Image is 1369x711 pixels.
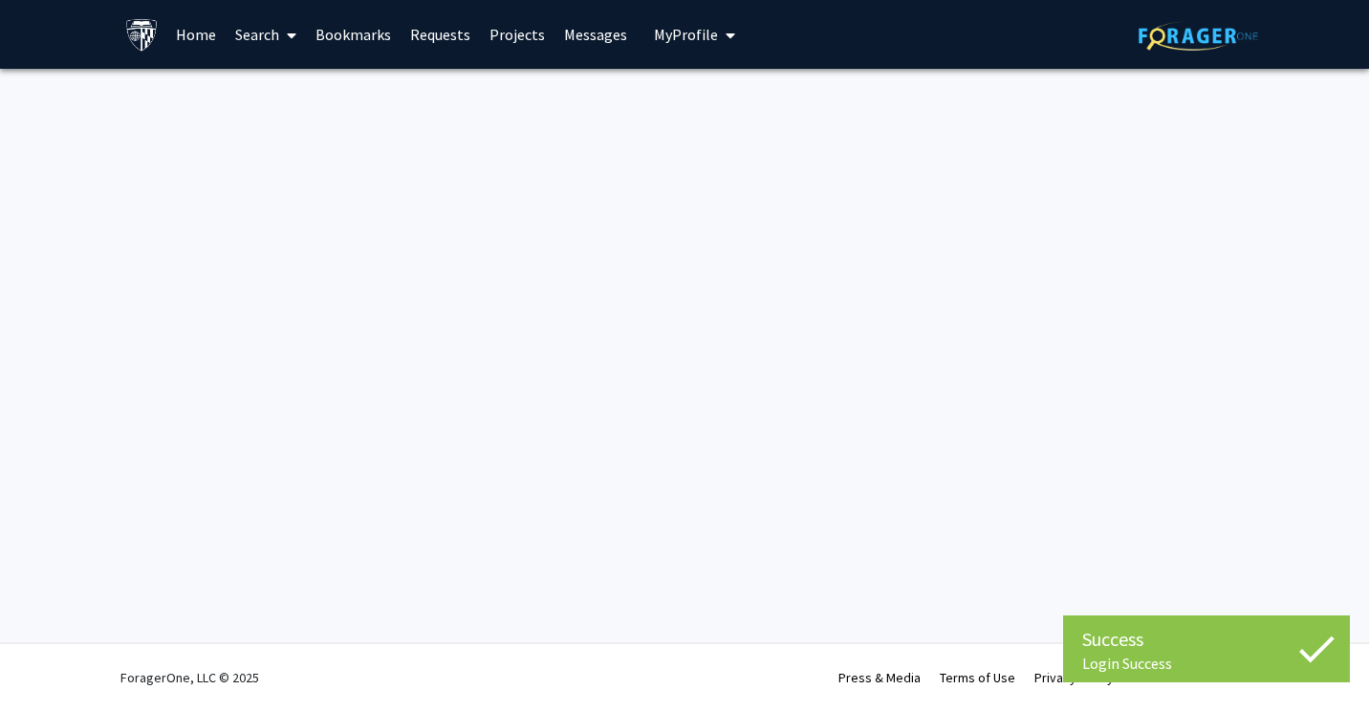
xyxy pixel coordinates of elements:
a: Press & Media [838,669,921,686]
a: Home [166,1,226,68]
a: Privacy Policy [1034,669,1114,686]
a: Bookmarks [306,1,401,68]
a: Projects [480,1,554,68]
a: Search [226,1,306,68]
div: Success [1082,625,1331,654]
img: Johns Hopkins University Logo [125,18,159,52]
a: Messages [554,1,637,68]
a: Terms of Use [940,669,1015,686]
a: Requests [401,1,480,68]
span: My Profile [654,25,718,44]
div: Login Success [1082,654,1331,673]
img: ForagerOne Logo [1139,21,1258,51]
div: ForagerOne, LLC © 2025 [120,644,259,711]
